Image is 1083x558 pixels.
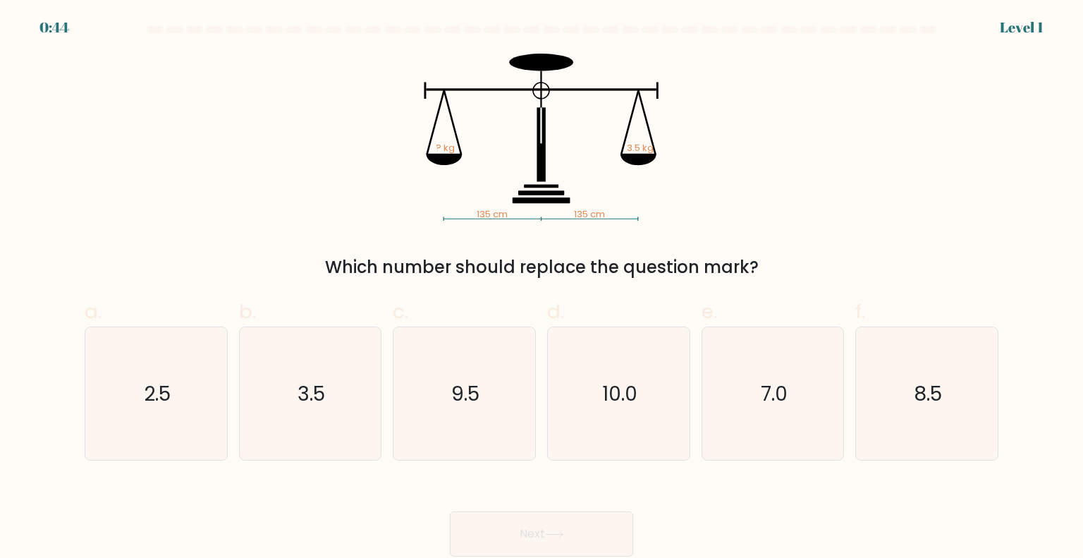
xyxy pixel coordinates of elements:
div: Level 1 [1000,17,1044,38]
div: 0:44 [39,17,69,38]
span: b. [239,298,256,325]
text: 8.5 [914,379,942,407]
span: f. [855,298,865,325]
text: 3.5 [298,379,325,407]
span: e. [702,298,717,325]
tspan: 135 cm [477,207,508,221]
text: 7.0 [761,379,788,407]
text: 10.0 [602,379,637,407]
button: Next [450,511,633,557]
text: 9.5 [452,379,480,407]
tspan: 3.5 kg [627,141,654,154]
text: 2.5 [144,379,171,407]
tspan: ? kg [436,141,455,154]
span: c. [393,298,408,325]
tspan: 135 cm [575,207,606,221]
span: a. [85,298,102,325]
div: Which number should replace the question mark? [93,255,990,280]
span: d. [547,298,564,325]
